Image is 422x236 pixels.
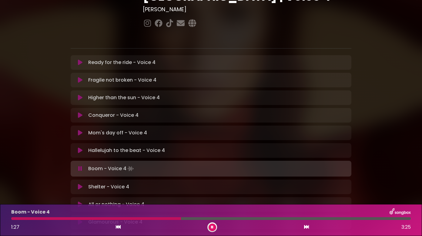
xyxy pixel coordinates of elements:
p: All or nothing - Voice 4 [88,201,144,208]
h3: [PERSON_NAME] [143,6,352,13]
p: Hallelujah to the beat - Voice 4 [88,147,165,154]
img: songbox-logo-white.png [390,208,411,216]
p: Higher than the sun - Voice 4 [88,94,160,101]
p: Shelter - Voice 4 [88,183,129,190]
p: Mom's day off - Voice 4 [88,129,147,137]
p: Conqueror - Voice 4 [88,112,139,119]
img: waveform4.gif [126,164,135,173]
span: 1:27 [11,224,19,231]
span: 3:25 [401,224,411,231]
p: Ready for the ride - Voice 4 [88,59,156,66]
p: Boom - Voice 4 [88,164,135,173]
p: Fragile not broken - Voice 4 [88,76,156,84]
p: Boom - Voice 4 [11,208,50,216]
